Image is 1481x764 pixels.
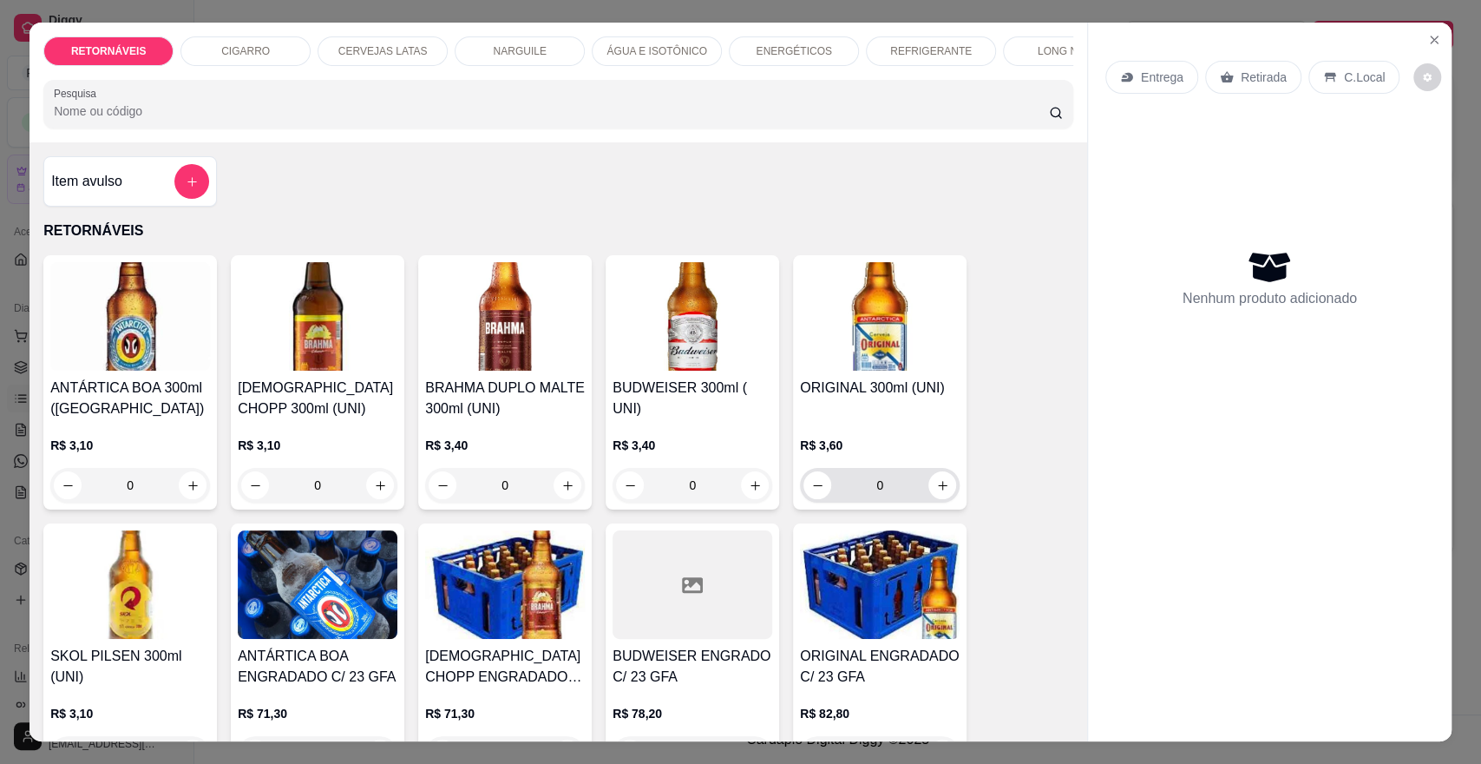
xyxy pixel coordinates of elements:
button: decrease-product-quantity [429,471,456,499]
p: Retirada [1241,69,1287,86]
h4: [DEMOGRAPHIC_DATA] CHOPP 300ml (UNI) [238,378,397,419]
button: decrease-product-quantity [616,471,644,499]
p: R$ 78,20 [613,705,772,722]
button: increase-product-quantity [741,471,769,499]
p: R$ 3,60 [800,437,960,454]
h4: SKOL PILSEN 300ml (UNI) [50,646,210,688]
h4: BRAHMA DUPLO MALTE 300ml (UNI) [425,378,585,419]
p: R$ 71,30 [425,705,585,722]
img: product-image [50,262,210,371]
img: product-image [425,262,585,371]
p: REFRIGERANTE [890,44,972,58]
h4: BUDWEISER ENGRADO C/ 23 GFA [613,646,772,688]
button: Close [1420,26,1448,54]
button: decrease-product-quantity [1413,63,1441,91]
p: ÁGUA E ISOTÔNICO [606,44,706,58]
p: RETORNÁVEIS [71,44,146,58]
p: R$ 3,40 [425,437,585,454]
p: NARGUILE [493,44,546,58]
button: increase-product-quantity [928,471,956,499]
p: C.Local [1344,69,1385,86]
img: product-image [800,262,960,371]
p: R$ 3,10 [50,437,210,454]
h4: ORIGINAL 300ml (UNI) [800,378,960,398]
img: product-image [613,262,772,371]
input: Pesquisa [54,102,1049,120]
button: decrease-product-quantity [241,471,269,499]
p: RETORNÁVEIS [43,221,1073,241]
img: product-image [50,530,210,639]
button: decrease-product-quantity [54,471,82,499]
h4: ANTÁRTICA BOA ENGRADADO C/ 23 GFA [238,646,397,688]
p: R$ 3,40 [613,437,772,454]
h4: ORIGINAL ENGRADADO C/ 23 GFA [800,646,960,688]
img: product-image [425,530,585,639]
img: product-image [800,530,960,639]
p: R$ 82,80 [800,705,960,722]
h4: [DEMOGRAPHIC_DATA] CHOPP ENGRADADO C/ 23 GFA [425,646,585,688]
p: CIGARRO [221,44,270,58]
p: Nenhum produto adicionado [1183,288,1357,309]
button: increase-product-quantity [554,471,581,499]
img: product-image [238,262,397,371]
button: add-separate-item [174,164,209,199]
button: increase-product-quantity [179,471,206,499]
p: R$ 71,30 [238,705,397,722]
p: Entrega [1141,69,1183,86]
button: decrease-product-quantity [803,471,831,499]
p: ENERGÉTICOS [756,44,831,58]
h4: Item avulso [51,171,122,192]
p: R$ 3,10 [50,705,210,722]
button: increase-product-quantity [366,471,394,499]
img: product-image [238,530,397,639]
h4: BUDWEISER 300ml ( UNI) [613,378,772,419]
label: Pesquisa [54,86,102,101]
p: LONG NECK [1038,44,1099,58]
p: R$ 3,10 [238,437,397,454]
p: CERVEJAS LATAS [338,44,428,58]
h4: ANTÁRTICA BOA 300ml ([GEOGRAPHIC_DATA]) [50,378,210,419]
